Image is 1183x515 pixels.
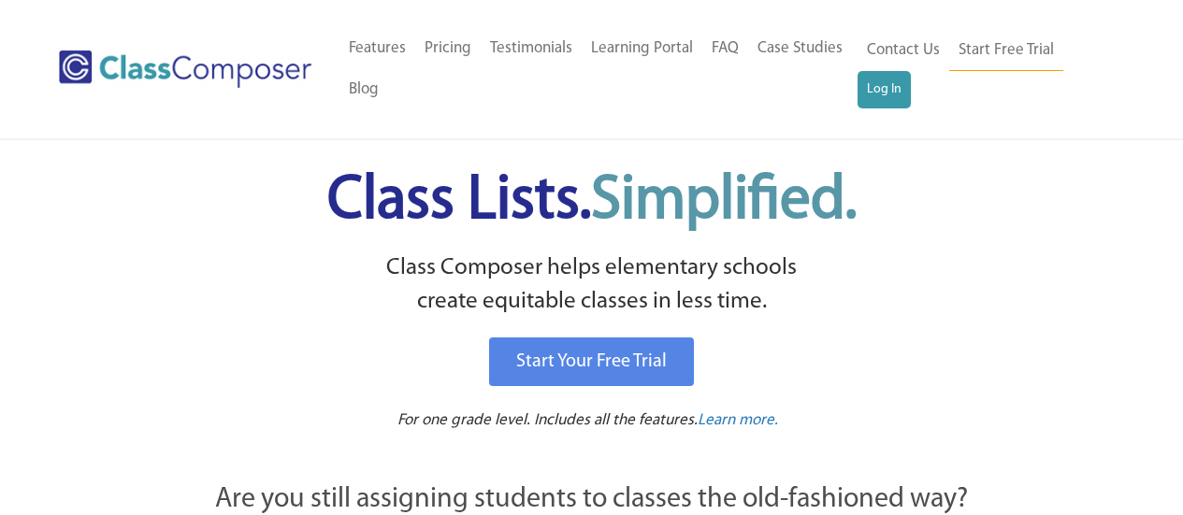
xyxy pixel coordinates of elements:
[858,30,1110,108] nav: Header Menu
[339,28,858,110] nav: Header Menu
[489,337,694,386] a: Start Your Free Trial
[858,30,949,71] a: Contact Us
[397,412,698,428] span: For one grade level. Includes all the features.
[112,251,1072,320] p: Class Composer helps elementary schools create equitable classes in less time.
[698,412,778,428] span: Learn more.
[481,28,582,69] a: Testimonials
[698,409,778,433] a: Learn more.
[339,69,388,110] a: Blog
[591,171,857,232] span: Simplified.
[415,28,481,69] a: Pricing
[702,28,748,69] a: FAQ
[516,352,667,371] span: Start Your Free Trial
[582,28,702,69] a: Learning Portal
[327,171,857,232] span: Class Lists.
[949,30,1063,72] a: Start Free Trial
[748,28,852,69] a: Case Studies
[339,28,415,69] a: Features
[59,50,311,88] img: Class Composer
[858,71,911,108] a: Log In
